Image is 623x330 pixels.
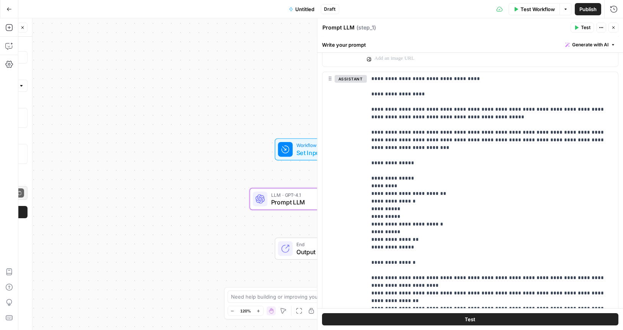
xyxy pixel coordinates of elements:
[271,198,368,207] span: Prompt LLM
[572,41,608,48] span: Generate with AI
[335,75,367,83] button: assistant
[322,313,618,325] button: Test
[521,5,555,13] span: Test Workflow
[296,5,315,13] span: Untitled
[250,188,392,210] div: LLM · GPT-4.1Prompt LLMStep 1
[509,3,560,15] button: Test Workflow
[575,3,601,15] button: Publish
[296,247,359,256] span: Output
[271,191,368,198] span: LLM · GPT-4.1
[250,238,392,260] div: EndOutput
[571,23,594,33] button: Test
[579,5,597,13] span: Publish
[296,148,342,157] span: Set Inputs
[284,3,319,15] button: Untitled
[317,37,623,52] div: Write your prompt
[250,138,392,160] div: WorkflowSet InputsInputs
[322,24,355,31] textarea: Prompt LLM
[581,24,590,31] span: Test
[324,6,336,13] span: Draft
[356,24,376,31] span: ( step_1 )
[562,40,618,50] button: Generate with AI
[240,308,251,314] span: 120%
[296,241,359,248] span: End
[465,315,476,323] span: Test
[296,142,342,149] span: Workflow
